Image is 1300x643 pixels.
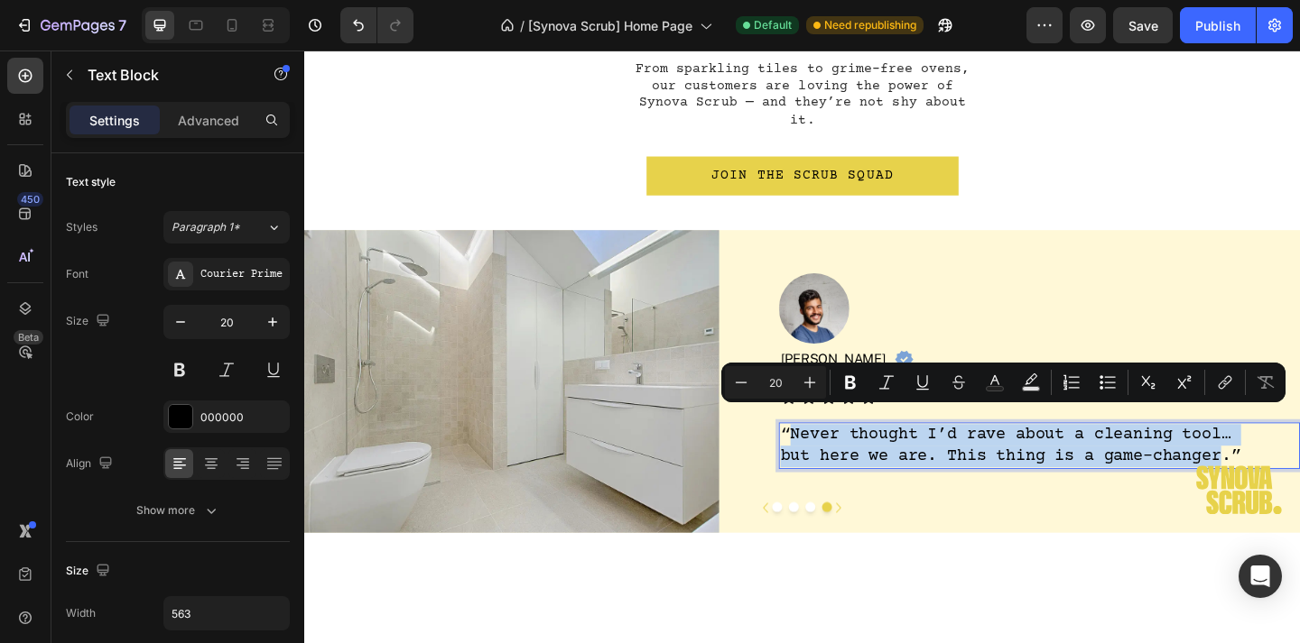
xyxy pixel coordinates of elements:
[642,326,664,347] img: gempages_568433759561450405-06bd48b0-076f-4414-b9a9-15ecebd11c64.svg
[304,51,1300,643] iframe: Design area
[200,267,285,283] div: Courier Prime
[527,491,538,502] button: Dot
[14,330,43,344] div: Beta
[88,64,241,86] p: Text Block
[66,174,116,190] div: Text style
[1195,16,1240,35] div: Publish
[66,266,88,282] div: Font
[528,16,692,35] span: [Synova Scrub] Home Page
[721,363,1286,402] div: Editor contextual toolbar
[516,405,1025,455] div: Rich Text Editor. Editing area: main
[372,115,710,158] a: Join the Scrub Squad
[1128,18,1158,33] span: Save
[1180,7,1256,43] button: Publish
[567,483,596,512] button: Carousel Next Arrow
[66,409,94,425] div: Color
[118,14,126,36] p: 7
[442,126,640,147] p: Join the Scrub Squad
[824,17,916,33] span: Need republishing
[66,559,114,583] div: Size
[136,501,220,519] div: Show more
[970,452,1063,505] img: gempages_568433759561450405-ac9ec1d7-933e-4c93-848f-942b61228da0.svg
[164,597,289,629] input: Auto
[518,407,1023,454] p: “Never thought I’d rave about a cleaning tool… but here we are. This thing is a game-changer.”
[518,327,633,344] p: [PERSON_NAME]
[66,309,114,334] div: Size
[509,491,520,502] button: Dot
[1239,555,1282,598] div: Open Intercom Messenger
[520,16,525,35] span: /
[66,219,97,235] div: Styles
[754,17,792,33] span: Default
[89,111,140,130] p: Settings
[487,483,516,512] button: Carousel Back Arrow
[7,7,135,43] button: 7
[178,111,239,130] p: Advanced
[66,452,116,476] div: Align
[66,605,96,621] div: Width
[340,7,413,43] div: Undo/Redo
[17,192,43,207] div: 450
[172,219,240,235] span: Paragraph 1*
[163,211,290,243] button: Paragraph 1*
[563,491,574,502] button: Dot
[66,494,290,527] button: Show more
[1113,7,1173,43] button: Save
[200,409,285,426] div: 000000
[545,491,556,502] button: Dot
[516,243,593,319] img: gempages_568433759561450405-52b86a7e-3b87-4849-b9d6-b02a0b97b012.webp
